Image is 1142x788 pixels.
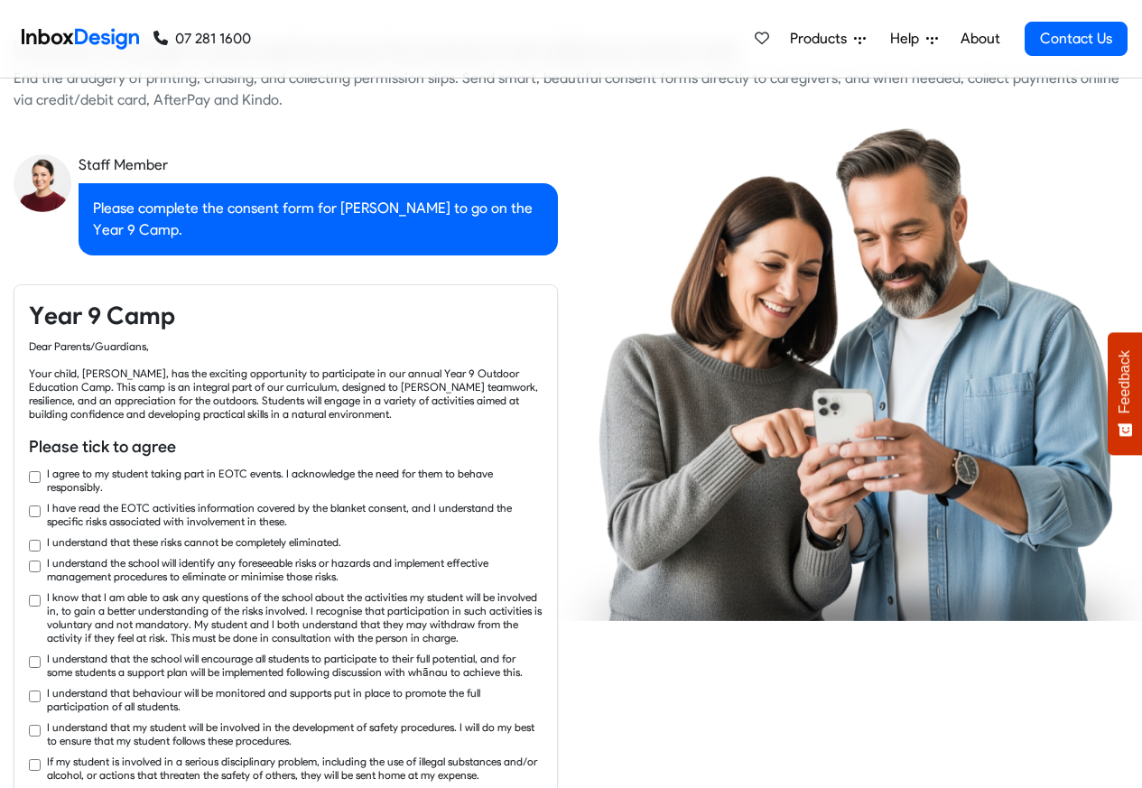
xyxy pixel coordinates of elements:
[47,535,341,549] label: I understand that these risks cannot be completely eliminated.
[890,28,926,50] span: Help
[1117,350,1133,413] span: Feedback
[883,21,945,57] a: Help
[29,300,542,332] h4: Year 9 Camp
[47,556,542,583] label: I understand the school will identify any foreseeable risks or hazards and implement effective ma...
[14,154,71,212] img: staff_avatar.png
[790,28,854,50] span: Products
[47,652,542,679] label: I understand that the school will encourage all students to participate to their full potential, ...
[79,154,558,176] div: Staff Member
[47,720,542,747] label: I understand that my student will be involved in the development of safety procedures. I will do ...
[783,21,873,57] a: Products
[79,183,558,255] div: Please complete the consent form for [PERSON_NAME] to go on the Year 9 Camp.
[47,501,542,528] label: I have read the EOTC activities information covered by the blanket consent, and I understand the ...
[1108,332,1142,455] button: Feedback - Show survey
[47,686,542,713] label: I understand that behaviour will be monitored and supports put in place to promote the full parti...
[47,755,542,782] label: If my student is involved in a serious disciplinary problem, including the use of illegal substan...
[29,435,542,459] h6: Please tick to agree
[29,339,542,421] div: Dear Parents/Guardians, Your child, [PERSON_NAME], has the exciting opportunity to participate in...
[47,467,542,494] label: I agree to my student taking part in EOTC events. I acknowledge the need for them to behave respo...
[47,590,542,644] label: I know that I am able to ask any questions of the school about the activities my student will be ...
[1025,22,1128,56] a: Contact Us
[955,21,1005,57] a: About
[153,28,251,50] a: 07 281 1600
[14,68,1128,111] div: End the drudgery of printing, chasing, and collecting permission slips. Send smart, beautiful con...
